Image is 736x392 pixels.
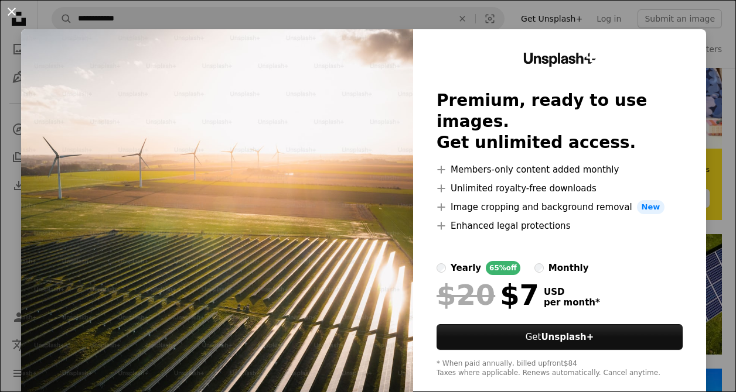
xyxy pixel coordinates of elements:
[437,200,683,214] li: Image cropping and background removal
[486,261,520,275] div: 65% off
[544,297,600,308] span: per month *
[437,280,495,310] span: $20
[437,181,683,195] li: Unlimited royalty-free downloads
[544,287,600,297] span: USD
[534,263,544,273] input: monthly
[541,332,594,342] strong: Unsplash+
[437,90,683,153] h2: Premium, ready to use images. Get unlimited access.
[637,200,665,214] span: New
[451,261,481,275] div: yearly
[437,359,683,378] div: * When paid annually, billed upfront $84 Taxes where applicable. Renews automatically. Cancel any...
[437,280,539,310] div: $7
[437,324,683,350] button: GetUnsplash+
[437,263,446,273] input: yearly65%off
[548,261,589,275] div: monthly
[437,219,683,233] li: Enhanced legal protections
[437,163,683,177] li: Members-only content added monthly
